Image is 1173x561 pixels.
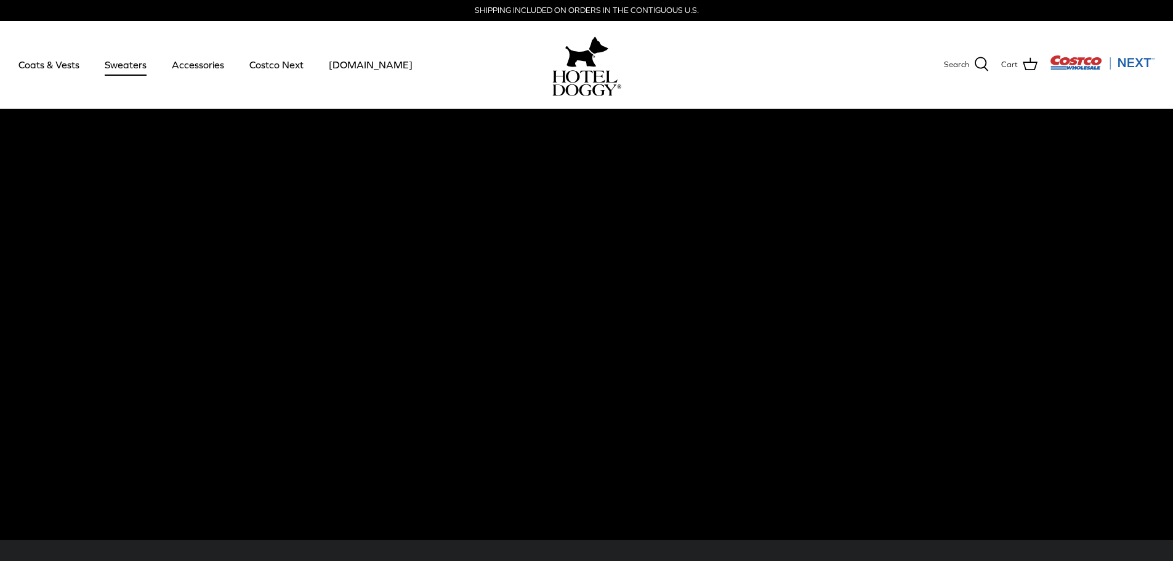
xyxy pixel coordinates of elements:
a: Accessories [161,44,235,86]
span: Cart [1001,59,1018,71]
a: Visit Costco Next [1050,63,1155,72]
img: hoteldoggy.com [565,33,608,70]
img: Costco Next [1050,55,1155,70]
a: Costco Next [238,44,315,86]
a: hoteldoggy.com hoteldoggycom [552,33,621,96]
a: Coats & Vests [7,44,91,86]
span: Search [944,59,969,71]
a: Cart [1001,57,1038,73]
a: [DOMAIN_NAME] [318,44,424,86]
a: Sweaters [94,44,158,86]
img: hoteldoggycom [552,70,621,96]
a: Search [944,57,989,73]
